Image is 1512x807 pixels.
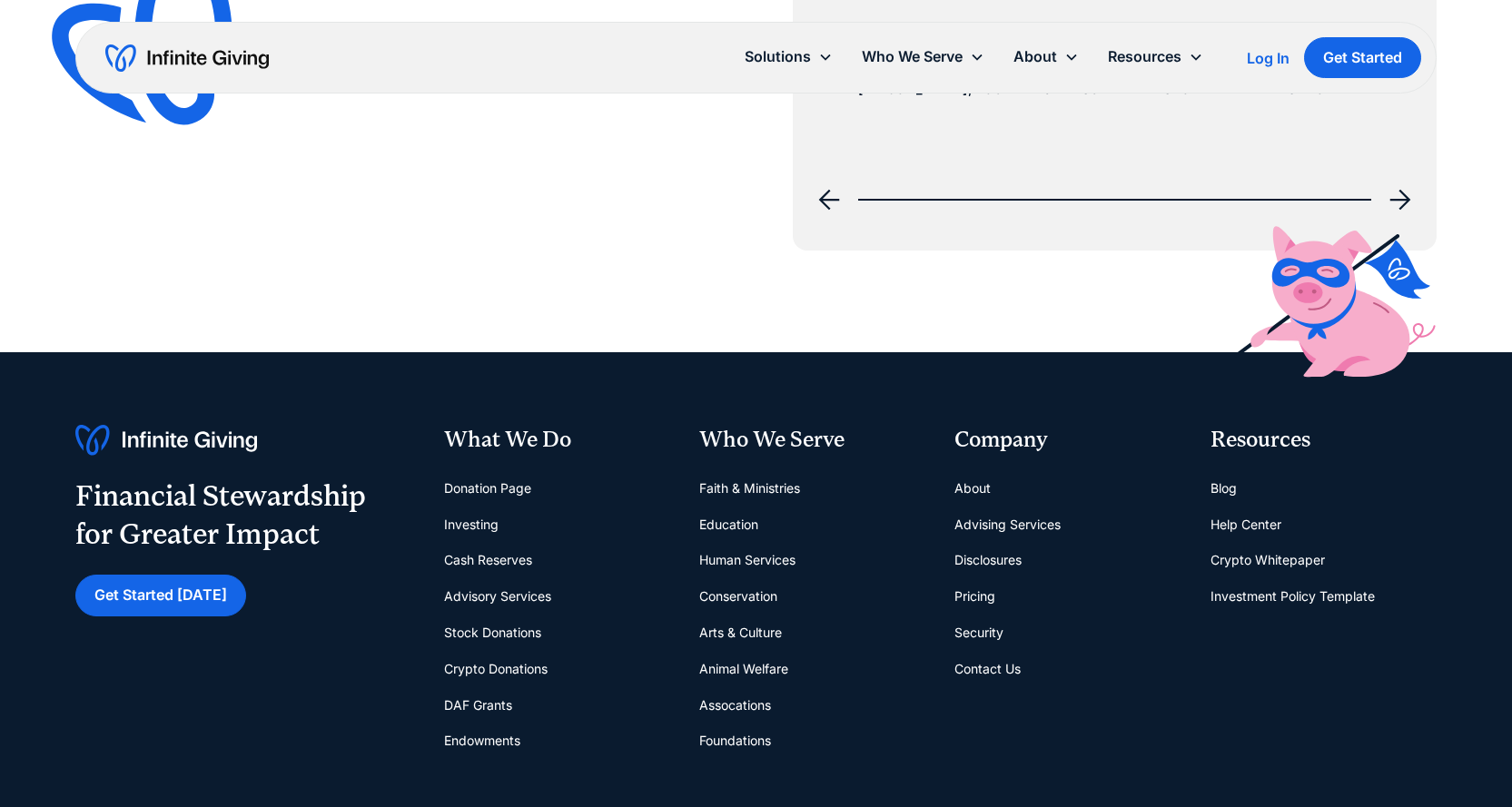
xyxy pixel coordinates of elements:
[1211,542,1325,578] a: Crypto Whitepaper
[807,178,851,221] div: previous slide
[1247,51,1290,65] div: Log In
[444,507,499,543] a: Investing
[699,425,925,456] div: Who We Serve
[1211,470,1237,507] a: Blog
[954,470,991,507] a: About
[444,578,551,615] a: Advisory Services
[444,470,531,507] a: Donation Page
[1093,37,1218,76] div: Resources
[1304,37,1421,78] a: Get Started
[75,575,246,615] a: Get Started [DATE]
[699,578,777,615] a: Conservation
[1108,44,1181,69] div: Resources
[1211,507,1281,543] a: Help Center
[1211,425,1437,456] div: Resources
[105,44,269,73] a: home
[954,425,1181,456] div: Company
[444,723,520,759] a: Endowments
[1211,578,1375,615] a: Investment Policy Template
[444,651,548,687] a: Crypto Donations
[699,723,771,759] a: Foundations
[699,470,800,507] a: Faith & Ministries
[954,578,995,615] a: Pricing
[699,687,771,723] a: Assocations
[954,651,1021,687] a: Contact Us
[699,615,782,651] a: Arts & Culture
[730,37,847,76] div: Solutions
[444,425,670,456] div: What We Do
[699,651,788,687] a: Animal Welfare
[1379,178,1422,221] div: next slide
[444,687,512,723] a: DAF Grants
[862,44,963,69] div: Who We Serve
[1013,44,1057,69] div: About
[1247,47,1290,69] a: Log In
[75,477,366,553] div: Financial Stewardship for Greater Impact
[745,44,811,69] div: Solutions
[847,37,999,76] div: Who We Serve
[999,37,1093,76] div: About
[954,615,1003,651] a: Security
[699,542,796,578] a: Human Services
[954,507,1061,543] a: Advising Services
[954,542,1022,578] a: Disclosures
[444,542,532,578] a: Cash Reserves
[699,507,758,543] a: Education
[444,615,541,651] a: Stock Donations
